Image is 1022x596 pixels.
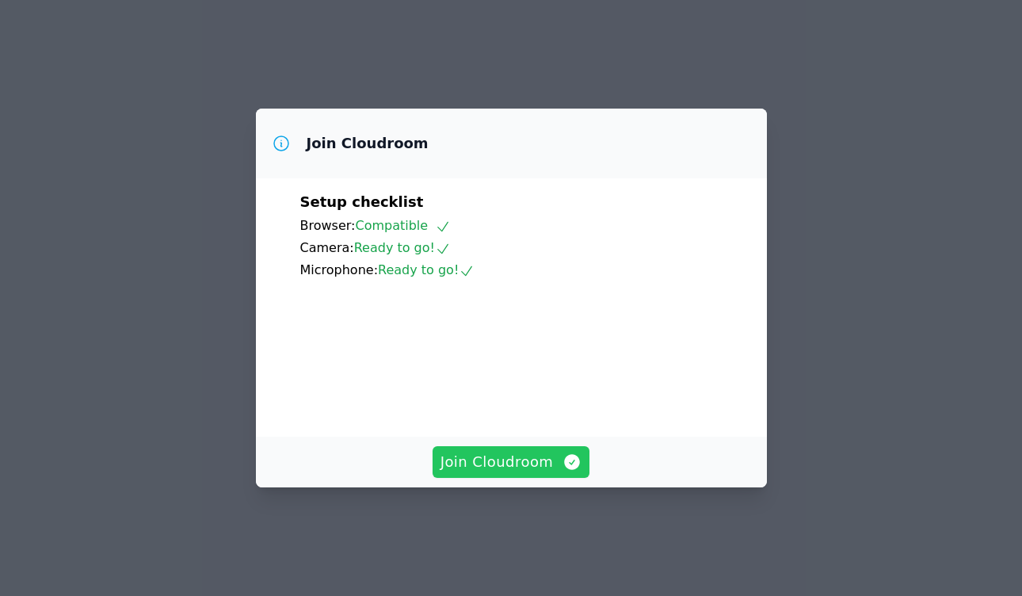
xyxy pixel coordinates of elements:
[355,218,451,233] span: Compatible
[300,240,354,255] span: Camera:
[433,446,590,478] button: Join Cloudroom
[440,451,582,473] span: Join Cloudroom
[307,134,429,153] h3: Join Cloudroom
[300,218,356,233] span: Browser:
[354,240,451,255] span: Ready to go!
[300,262,379,277] span: Microphone:
[300,193,424,210] span: Setup checklist
[378,262,475,277] span: Ready to go!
